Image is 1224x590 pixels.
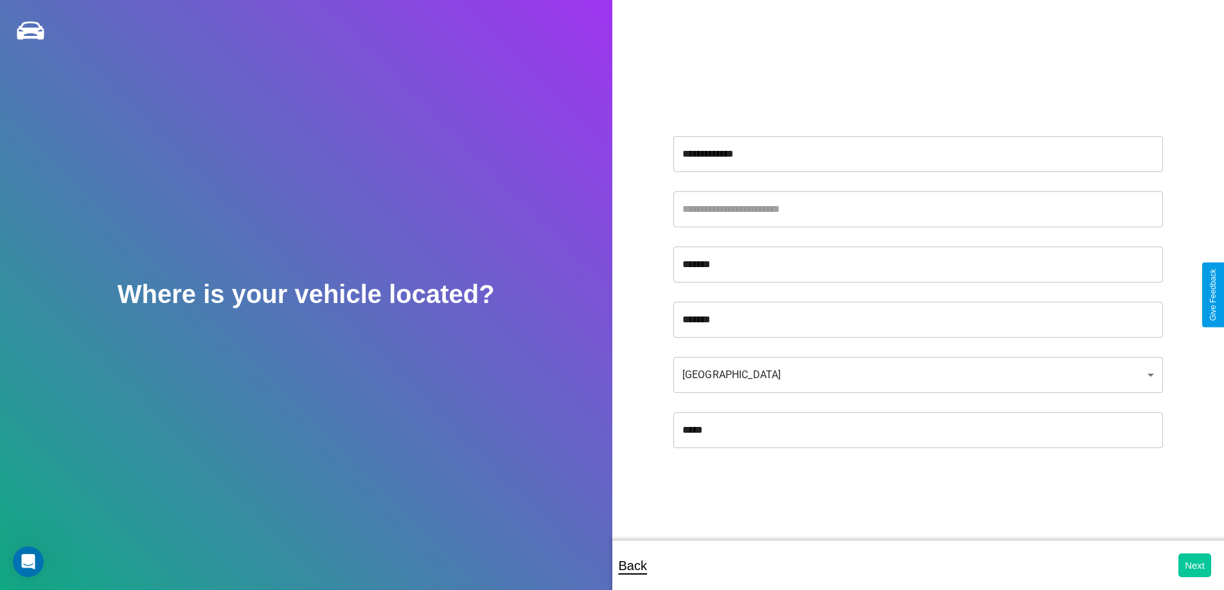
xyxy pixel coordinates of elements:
[673,357,1163,393] div: [GEOGRAPHIC_DATA]
[118,280,495,309] h2: Where is your vehicle located?
[1178,553,1211,577] button: Next
[13,546,44,577] iframe: Intercom live chat
[619,554,647,577] p: Back
[1209,269,1218,321] div: Give Feedback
